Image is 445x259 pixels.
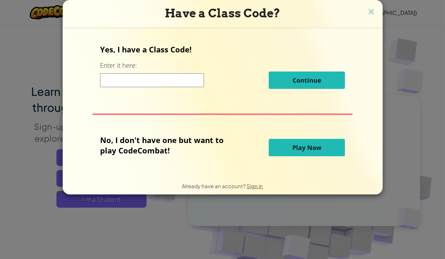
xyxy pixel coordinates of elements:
[100,61,137,70] label: Enter it here:
[293,76,321,84] span: Continue
[269,72,345,89] button: Continue
[165,6,280,20] span: Have a Class Code?
[247,183,263,189] a: Sign in
[292,143,321,152] span: Play Now
[100,135,234,156] p: No, I don't have one but want to play CodeCombat!
[367,7,376,17] img: close icon
[269,139,345,156] button: Play Now
[182,183,247,189] span: Already have an account?
[100,44,345,55] p: Yes, I have a Class Code!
